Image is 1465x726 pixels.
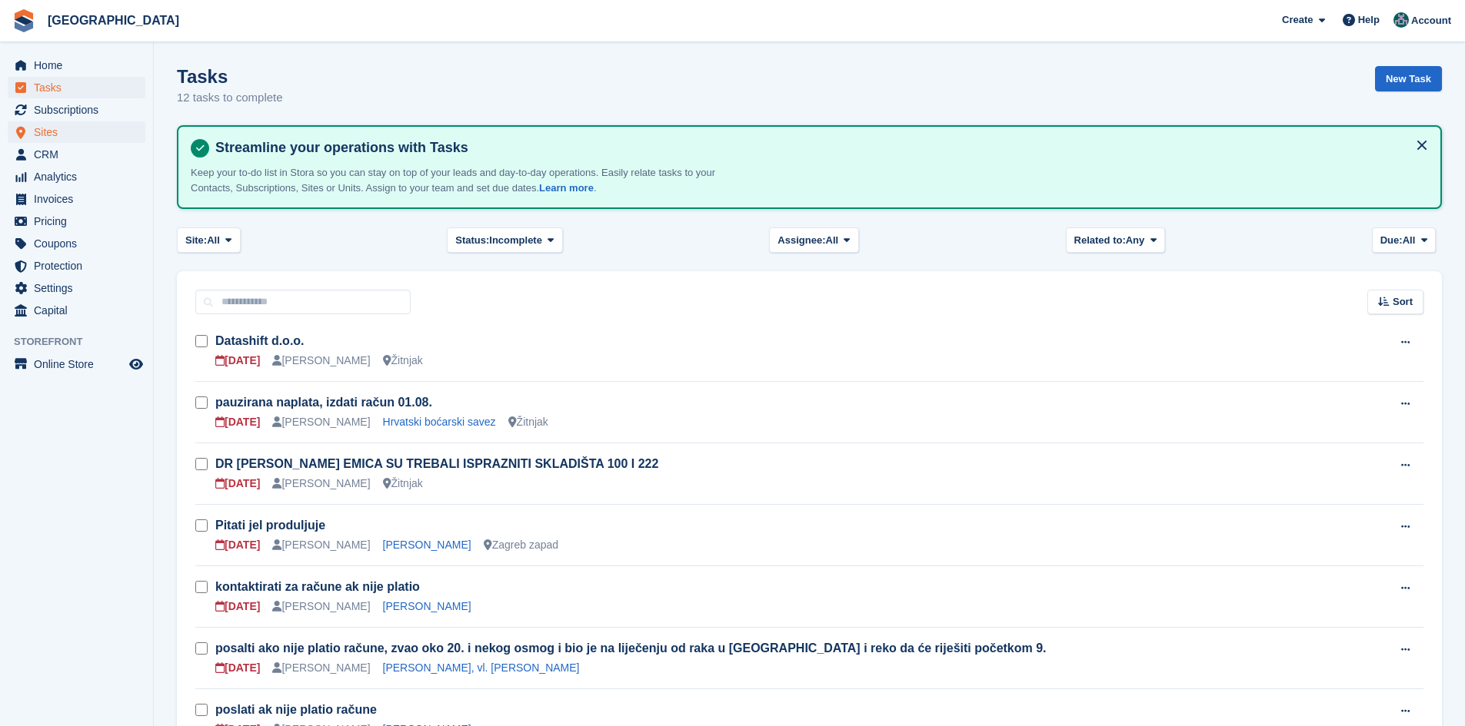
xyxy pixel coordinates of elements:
[508,414,548,430] div: Žitnjak
[34,255,126,277] span: Protection
[8,55,145,76] a: menu
[769,227,859,253] button: Assignee: All
[34,77,126,98] span: Tasks
[177,89,283,107] p: 12 tasks to complete
[8,353,145,375] a: menu
[215,598,260,615] div: [DATE]
[1380,233,1403,248] span: Due:
[215,457,658,470] a: DR [PERSON_NAME] EMICA SU TREBALI ISPRAZNITI SKLADIŠTA 100 I 222
[484,537,558,553] div: Zagreb zapad
[215,396,432,409] a: pauzirana naplata, izdati račun 01.08.
[1375,66,1442,91] a: New Task
[8,77,145,98] a: menu
[191,165,729,195] p: Keep your to-do list in Stora so you can stay on top of your leads and day-to-day operations. Eas...
[8,121,145,143] a: menu
[12,9,35,32] img: stora-icon-8386f47178a22dfd0bd8f6a31ec36ba5ce8667c1dd55bd0f319d3a0aa187defe.svg
[34,277,126,299] span: Settings
[383,476,423,492] div: Žitnjak
[1066,227,1165,253] button: Related to: Any
[489,233,542,248] span: Incomplete
[1393,12,1409,28] img: Željko Gobac
[177,227,241,253] button: Site: All
[34,55,126,76] span: Home
[8,99,145,121] a: menu
[215,537,260,553] div: [DATE]
[383,353,423,369] div: Žitnjak
[34,166,126,187] span: Analytics
[447,227,562,253] button: Status: Incomplete
[215,519,325,532] a: Pitati jel produljuje
[826,233,839,248] span: All
[8,233,145,254] a: menu
[539,182,594,194] a: Learn more
[215,414,260,430] div: [DATE]
[185,233,207,248] span: Site:
[215,353,260,369] div: [DATE]
[1403,233,1416,248] span: All
[8,211,145,232] a: menu
[215,580,420,593] a: kontaktirati za račune ak nije platio
[383,416,496,428] a: Hrvatski boćarski savez
[272,598,370,615] div: [PERSON_NAME]
[34,300,126,321] span: Capital
[8,166,145,187] a: menu
[207,233,220,248] span: All
[215,703,377,716] a: poslati ak nije platio račune
[1282,12,1313,28] span: Create
[8,300,145,321] a: menu
[1372,227,1436,253] button: Due: All
[272,414,370,430] div: [PERSON_NAME]
[8,255,145,277] a: menu
[272,660,370,676] div: [PERSON_NAME]
[215,334,305,347] a: Datashift d.o.o.
[34,188,126,210] span: Invoices
[42,8,185,33] a: [GEOGRAPHIC_DATA]
[215,476,260,492] div: [DATE]
[215,641,1047,655] a: posalti ako nije platio račune, zvao oko 20. i nekog osmog i bio je na liječenju od raka u [GEOGR...
[1074,233,1126,248] span: Related to:
[34,233,126,254] span: Coupons
[455,233,489,248] span: Status:
[383,661,580,674] a: [PERSON_NAME], vl. [PERSON_NAME]
[1358,12,1380,28] span: Help
[272,353,370,369] div: [PERSON_NAME]
[127,355,145,373] a: Preview store
[272,476,370,492] div: [PERSON_NAME]
[272,537,370,553] div: [PERSON_NAME]
[34,144,126,165] span: CRM
[383,600,471,612] a: [PERSON_NAME]
[777,233,825,248] span: Assignee:
[34,99,126,121] span: Subscriptions
[1393,294,1413,310] span: Sort
[8,188,145,210] a: menu
[215,660,260,676] div: [DATE]
[14,334,153,350] span: Storefront
[8,144,145,165] a: menu
[1126,233,1145,248] span: Any
[34,121,126,143] span: Sites
[177,66,283,87] h1: Tasks
[8,277,145,299] a: menu
[383,539,471,551] a: [PERSON_NAME]
[1411,13,1451,28] span: Account
[34,353,126,375] span: Online Store
[209,139,1428,157] h4: Streamline your operations with Tasks
[34,211,126,232] span: Pricing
